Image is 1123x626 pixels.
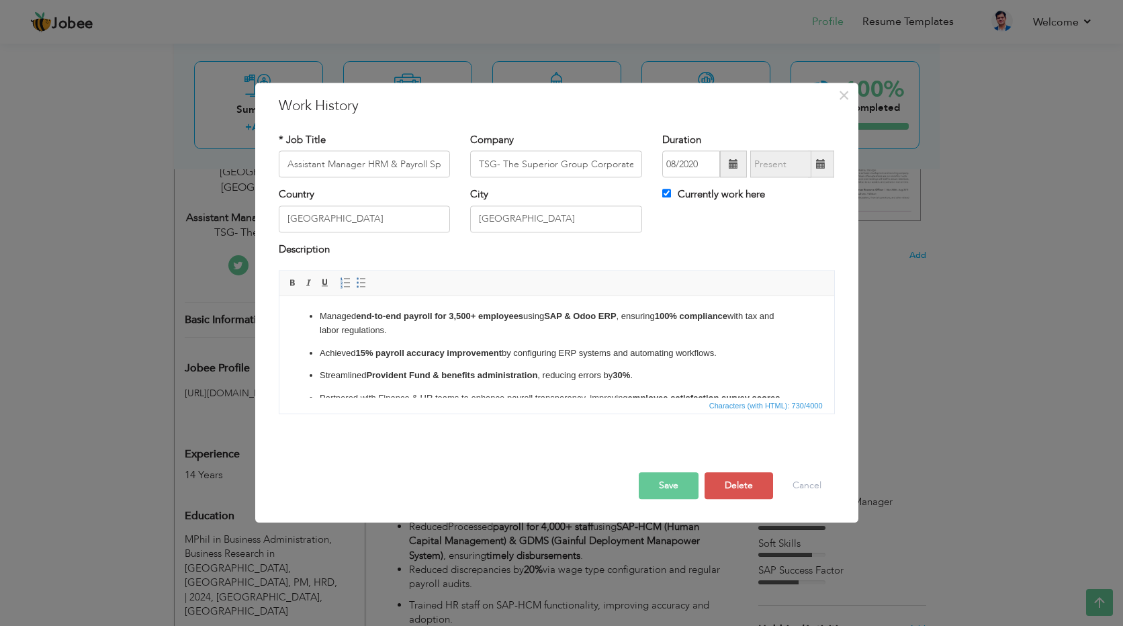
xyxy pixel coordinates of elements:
[318,276,332,291] a: Underline
[338,276,353,291] a: Insert/Remove Numbered List
[639,473,699,500] button: Save
[354,276,369,291] a: Insert/Remove Bulleted List
[279,242,330,257] label: Description
[302,276,316,291] a: Italic
[279,297,834,398] iframe: Rich Text Editor, workEditor
[662,151,720,178] input: From
[285,276,300,291] a: Bold
[40,95,514,109] p: Partnered with Finance & HR teams to enhance payroll transparency, improving .
[705,473,773,500] button: Delete
[470,133,514,147] label: Company
[707,400,827,412] div: Statistics
[349,97,501,107] strong: employee satisfaction survey scores
[834,85,855,106] button: Close
[750,151,811,178] input: Present
[707,400,825,412] span: Characters (with HTML): 730/4000
[279,96,835,116] h3: Work History
[662,188,765,202] label: Currently work here
[662,133,701,147] label: Duration
[662,189,671,198] input: Currently work here
[838,83,850,107] span: ×
[279,188,314,202] label: Country
[779,473,835,500] button: Cancel
[279,133,326,147] label: * Job Title
[470,188,488,202] label: City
